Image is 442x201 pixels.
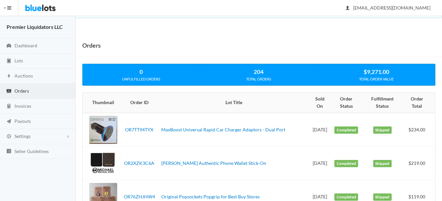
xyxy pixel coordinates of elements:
[6,43,12,49] ion-icon: speedometer
[309,147,331,180] td: [DATE]
[159,93,309,113] th: Lot Title
[373,193,392,201] label: Shipped
[82,40,101,50] h1: Orders
[140,68,143,75] strong: 0
[7,24,63,30] strong: Premier Liquidators LLC
[14,103,31,109] span: Invoices
[346,5,430,11] span: [EMAIL_ADDRESS][DOMAIN_NAME]
[403,147,435,180] td: $219.00
[6,119,12,125] ion-icon: paper plane
[83,93,120,113] th: Thumbnail
[6,88,12,95] ion-icon: cash
[334,126,358,134] label: Completed
[161,127,285,132] a: MaxBoost Universal Rapid Car Charger Adaptors - Dual Port
[6,73,12,79] ion-icon: flash
[309,93,331,113] th: Sold On
[124,160,154,166] a: OR2XZK3C6A
[344,5,351,11] ion-icon: person
[254,68,264,75] strong: 204
[403,113,435,147] td: $234.00
[125,127,153,132] a: OR7TT94TYX
[124,194,155,199] a: OR76ZHJHW4
[364,68,389,75] strong: $9,271.00
[161,194,260,199] a: Original Popsockets Popgrip for Best Buy Stores
[6,58,12,64] ion-icon: clipboard
[373,126,392,134] label: Shipped
[14,88,29,94] span: Orders
[318,76,435,82] div: TOTAL ORDER VALUE
[83,76,200,82] div: UNFULFILLED ORDERS
[6,134,12,140] ion-icon: cog
[161,160,266,166] a: [PERSON_NAME] Authentic Phone Wallet Stick-On
[120,93,159,113] th: Order ID
[200,76,317,82] div: TOTAL ORDERS
[14,148,49,154] span: Seller Guidelines
[330,93,362,113] th: Order Status
[14,133,31,139] span: Settings
[362,93,403,113] th: Fulfillment Status
[14,58,23,63] span: Lots
[6,103,12,110] ion-icon: calculator
[403,93,435,113] th: Order Total
[14,73,33,78] span: Auctions
[14,43,37,48] span: Dashboard
[334,160,358,167] label: Completed
[334,193,358,201] label: Completed
[14,118,31,124] span: Payouts
[6,148,12,155] ion-icon: list box
[373,160,392,167] label: Shipped
[309,113,331,147] td: [DATE]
